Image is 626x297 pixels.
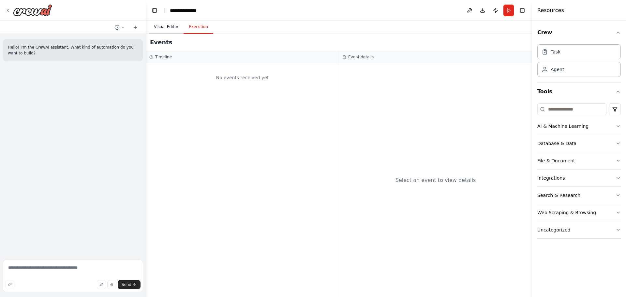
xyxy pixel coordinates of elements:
[97,280,106,289] button: Upload files
[150,6,159,15] button: Hide left sidebar
[107,280,116,289] button: Click to speak your automation idea
[537,175,565,181] div: Integrations
[551,66,564,73] div: Agent
[537,42,621,82] div: Crew
[537,123,589,129] div: AI & Machine Learning
[537,170,621,186] button: Integrations
[537,135,621,152] button: Database & Data
[537,118,621,135] button: AI & Machine Learning
[518,6,527,15] button: Hide right sidebar
[5,280,14,289] button: Improve this prompt
[118,280,141,289] button: Send
[122,282,131,287] span: Send
[537,204,621,221] button: Web Scraping & Browsing
[13,4,52,16] img: Logo
[537,192,580,199] div: Search & Research
[348,54,374,60] h3: Event details
[537,82,621,101] button: Tools
[184,20,213,34] button: Execution
[170,7,202,14] nav: breadcrumb
[537,221,621,238] button: Uncategorized
[155,54,172,60] h3: Timeline
[149,67,335,89] div: No events received yet
[537,227,570,233] div: Uncategorized
[537,140,576,147] div: Database & Data
[537,209,596,216] div: Web Scraping & Browsing
[537,187,621,204] button: Search & Research
[537,101,621,244] div: Tools
[537,23,621,42] button: Crew
[112,23,127,31] button: Switch to previous chat
[551,49,560,55] div: Task
[537,152,621,169] button: File & Document
[150,38,172,47] h2: Events
[537,7,564,14] h4: Resources
[8,44,138,56] p: Hello! I'm the CrewAI assistant. What kind of automation do you want to build?
[395,176,476,184] div: Select an event to view details
[537,157,575,164] div: File & Document
[149,20,184,34] button: Visual Editor
[130,23,141,31] button: Start a new chat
